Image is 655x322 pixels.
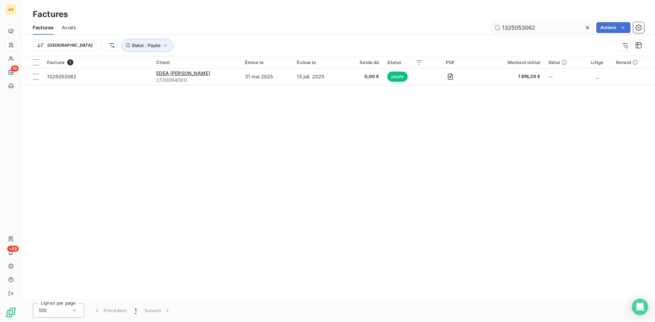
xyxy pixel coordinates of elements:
[67,59,73,65] span: 1
[491,22,594,33] input: Rechercher
[616,60,651,65] div: Retard
[33,40,97,51] button: [GEOGRAPHIC_DATA]
[132,43,161,48] span: Statut : Payée
[5,307,16,318] img: Logo LeanPay
[293,68,344,85] td: 15 juil. 2025
[431,60,470,65] div: PDF
[348,73,379,80] span: 0,00 €
[11,65,19,72] span: 10
[47,60,64,65] span: Facture
[89,303,131,318] button: Précédent
[478,60,540,65] div: Montant initial
[131,303,141,318] button: 1
[387,60,422,65] div: Statut
[7,246,19,252] span: +99
[596,22,630,33] button: Actions
[586,60,608,65] div: Litige
[62,24,76,31] span: Avoirs
[387,72,408,82] span: payée
[245,60,289,65] div: Émise le
[33,8,68,20] h3: Factures
[5,4,16,15] div: AA
[141,303,175,318] button: Suivant
[39,307,47,314] span: 100
[297,60,339,65] div: Échue le
[549,60,578,65] div: Délai
[33,24,54,31] span: Factures
[135,307,136,314] span: 1
[544,68,582,85] td: --
[121,39,173,52] button: Statut : Payée
[596,74,598,79] span: _
[156,70,210,76] span: EDEA [PERSON_NAME]
[156,60,237,65] div: Client
[478,73,540,80] span: 1 816,20 €
[47,74,77,79] span: 1325053062
[348,60,379,65] div: Solde dû
[632,299,648,315] div: Open Intercom Messenger
[241,68,293,85] td: 31 mai 2025
[156,77,237,83] span: C130094000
